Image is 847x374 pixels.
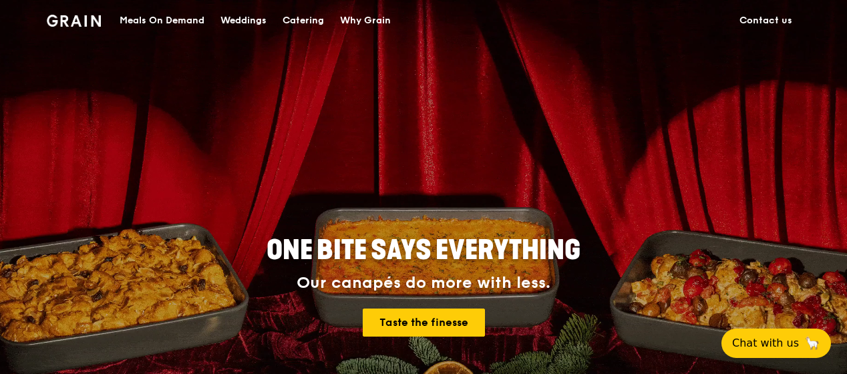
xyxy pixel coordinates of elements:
button: Chat with us🦙 [721,329,831,358]
div: Catering [283,1,324,41]
div: Why Grain [340,1,391,41]
a: Taste the finesse [363,309,485,337]
div: Weddings [220,1,267,41]
span: 🦙 [804,335,820,351]
a: Weddings [212,1,275,41]
span: Chat with us [732,335,799,351]
img: Grain [47,15,101,27]
a: Catering [275,1,332,41]
div: Meals On Demand [120,1,204,41]
a: Why Grain [332,1,399,41]
a: Contact us [731,1,800,41]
